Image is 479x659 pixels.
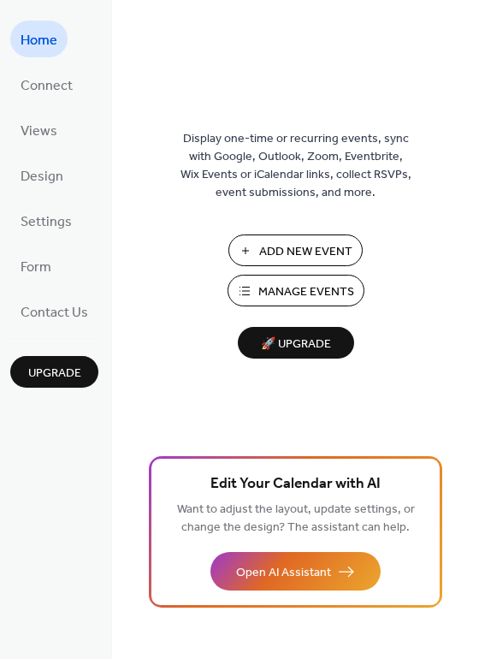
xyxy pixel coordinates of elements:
[248,333,344,356] span: 🚀 Upgrade
[10,157,74,193] a: Design
[10,293,98,329] a: Contact Us
[180,130,411,202] span: Display one-time or recurring events, sync with Google, Outlook, Zoom, Eventbrite, Wix Events or ...
[236,564,331,582] span: Open AI Assistant
[258,283,354,301] span: Manage Events
[28,365,81,383] span: Upgrade
[10,21,68,57] a: Home
[21,73,73,99] span: Connect
[10,247,62,284] a: Form
[21,300,88,326] span: Contact Us
[228,275,364,306] button: Manage Events
[228,235,363,266] button: Add New Event
[177,498,415,539] span: Want to adjust the layout, update settings, or change the design? The assistant can help.
[10,356,98,388] button: Upgrade
[210,552,381,591] button: Open AI Assistant
[238,327,354,359] button: 🚀 Upgrade
[21,254,51,281] span: Form
[10,66,83,103] a: Connect
[10,111,68,148] a: Views
[21,27,57,54] span: Home
[21,209,72,235] span: Settings
[21,118,57,145] span: Views
[259,243,352,261] span: Add New Event
[21,163,63,190] span: Design
[10,202,82,239] a: Settings
[210,472,381,496] span: Edit Your Calendar with AI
